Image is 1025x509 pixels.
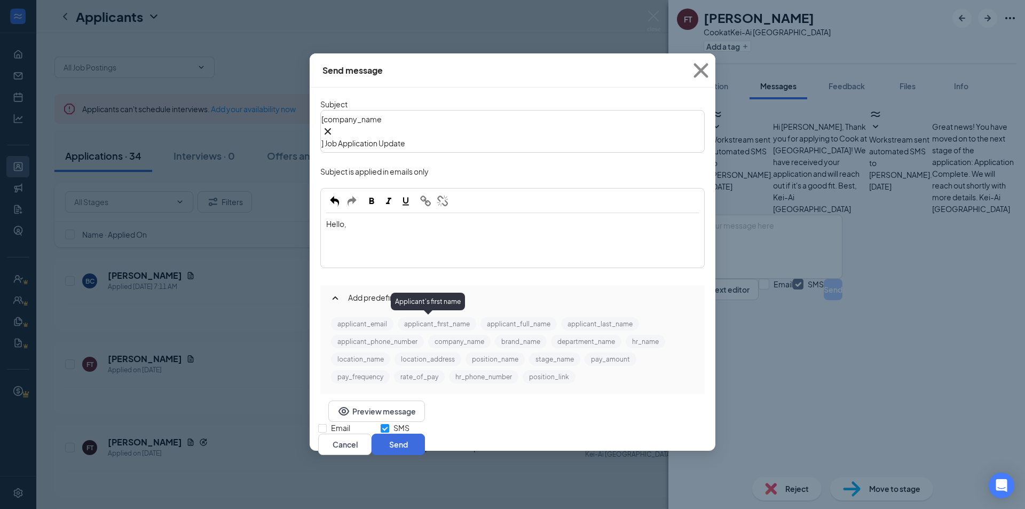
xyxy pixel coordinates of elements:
[449,370,518,383] button: hr_phone_number
[480,317,557,331] button: applicant_full_name
[327,422,354,434] span: Email
[363,194,380,210] button: Bold
[320,285,705,313] div: Add predefined merge tags
[389,422,414,434] span: SMS
[395,353,461,366] button: location_address
[321,125,334,138] svg: Cross
[626,335,665,348] button: hr_name
[331,353,390,366] button: location_name
[318,434,372,455] button: Cancel
[397,194,414,210] button: Underline
[331,335,424,348] button: applicant_phone_number
[523,370,575,383] button: position_link
[394,370,445,383] button: rate_of_pay
[585,353,636,366] button: pay_amount
[687,53,715,88] button: Close
[561,317,639,331] button: applicant_last_name
[326,219,346,229] span: Hello,
[321,114,704,138] span: company_name‌‌‌‌
[320,166,705,177] p: Subject is applied in emails only
[348,292,696,303] span: Add predefined merge tags
[495,335,547,348] button: brand_name
[343,194,360,210] button: Redo
[417,194,434,210] button: Link
[380,194,397,210] button: Italic
[687,56,715,85] svg: Cross
[331,317,393,331] button: applicant_email
[329,292,342,304] svg: SmallChevronUp
[328,401,425,422] button: EyePreview message
[551,335,621,348] button: department_name
[337,405,350,418] svg: Eye
[529,353,580,366] button: stage_name
[391,293,465,310] div: Applicant's first name
[320,99,348,109] span: Subject
[466,353,525,366] button: position_name
[322,65,383,76] div: Send message
[989,473,1014,498] div: Open Intercom Messenger
[428,335,491,348] button: company_name
[321,138,405,148] span: ] Job Application Update
[434,194,451,210] button: Remove Link
[321,111,704,152] div: Edit text
[326,194,343,210] button: Undo
[321,214,704,267] div: Enter your message
[398,317,476,331] button: applicant_first_name
[331,370,390,383] button: pay_frequency
[372,434,425,455] button: Send
[321,114,324,124] span: [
